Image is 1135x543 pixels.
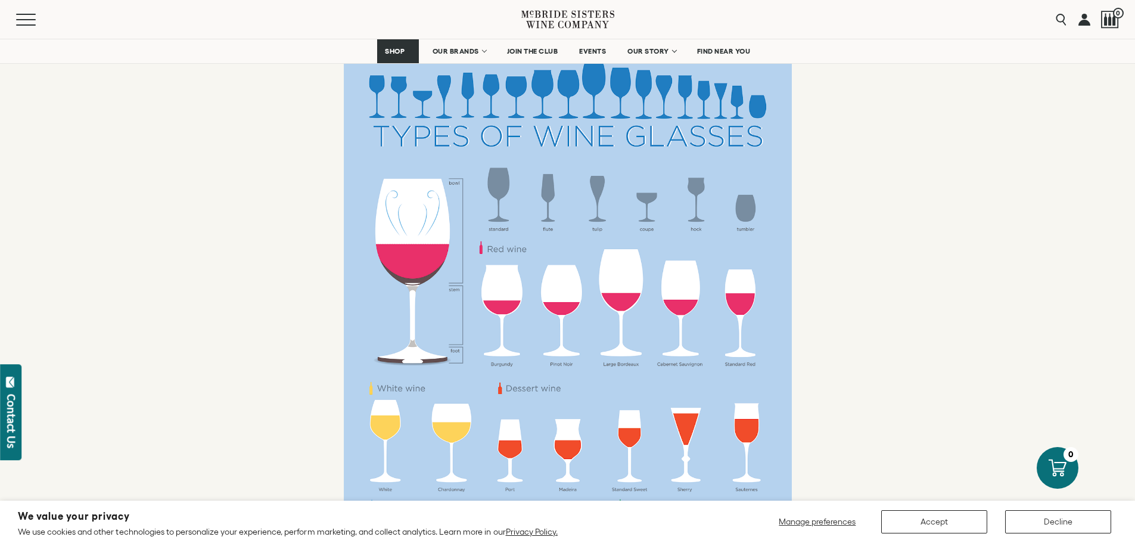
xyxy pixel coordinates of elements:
a: FIND NEAR YOU [689,39,758,63]
h2: We value your privacy [18,511,558,522]
a: OUR STORY [620,39,683,63]
div: Contact Us [5,394,17,448]
span: OUR STORY [627,47,669,55]
span: OUR BRANDS [433,47,479,55]
button: Decline [1005,510,1111,533]
a: EVENTS [571,39,614,63]
button: Mobile Menu Trigger [16,14,59,26]
span: JOIN THE CLUB [507,47,558,55]
span: FIND NEAR YOU [697,47,751,55]
button: Accept [881,510,987,533]
a: Privacy Policy. [506,527,558,536]
span: 0 [1113,8,1124,18]
button: Manage preferences [772,510,863,533]
a: JOIN THE CLUB [499,39,566,63]
p: We use cookies and other technologies to personalize your experience, perform marketing, and coll... [18,526,558,537]
div: 0 [1064,447,1078,462]
span: EVENTS [579,47,606,55]
a: OUR BRANDS [425,39,493,63]
span: SHOP [385,47,405,55]
a: SHOP [377,39,419,63]
span: Manage preferences [779,517,856,526]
